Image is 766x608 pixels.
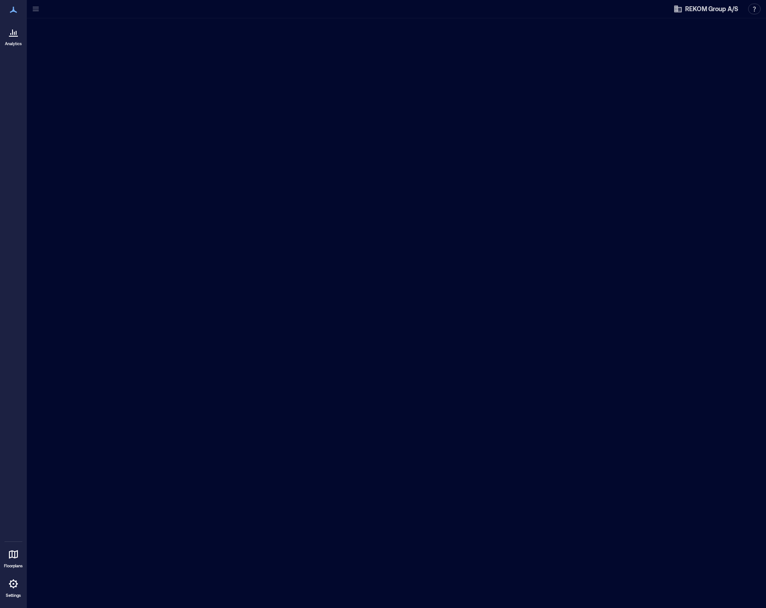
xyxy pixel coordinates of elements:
a: Floorplans [1,544,25,571]
a: Analytics [2,21,25,49]
p: Analytics [5,41,22,46]
p: Settings [6,593,21,598]
button: REKOM Group A/S [671,2,741,16]
p: Floorplans [4,563,23,569]
span: REKOM Group A/S [685,4,738,13]
a: Settings [3,573,24,601]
